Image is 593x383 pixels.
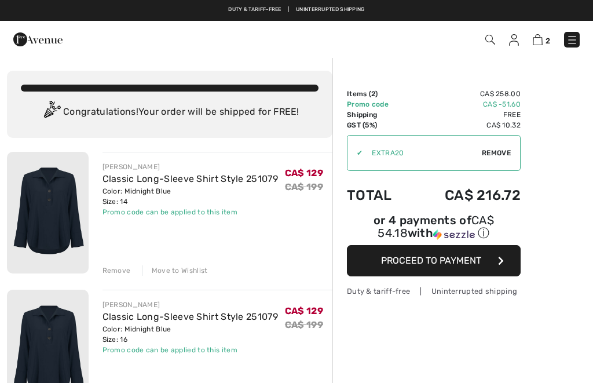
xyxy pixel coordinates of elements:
[485,35,495,45] img: Search
[533,34,543,45] img: Shopping Bag
[103,345,278,355] div: Promo code can be applied to this item
[103,265,131,276] div: Remove
[411,120,521,130] td: CA$ 10.32
[347,99,411,110] td: Promo code
[411,110,521,120] td: Free
[411,176,521,215] td: CA$ 216.72
[285,305,323,316] span: CA$ 129
[509,34,519,46] img: My Info
[7,152,89,273] img: Classic Long-Sleeve Shirt Style 251079
[482,148,511,158] span: Remove
[347,148,363,158] div: ✔
[411,89,521,99] td: CA$ 258.00
[285,167,323,178] span: CA$ 129
[103,186,278,207] div: Color: Midnight Blue Size: 14
[103,324,278,345] div: Color: Midnight Blue Size: 16
[103,311,278,322] a: Classic Long-Sleeve Shirt Style 251079
[566,34,578,46] img: Menu
[433,229,475,240] img: Sezzle
[347,215,521,245] div: or 4 payments ofCA$ 54.18withSezzle Click to learn more about Sezzle
[103,300,278,310] div: [PERSON_NAME]
[13,33,63,44] a: 1ère Avenue
[363,136,482,170] input: Promo code
[347,245,521,276] button: Proceed to Payment
[378,213,494,240] span: CA$ 54.18
[21,101,319,124] div: Congratulations! Your order will be shipped for FREE!
[347,176,411,215] td: Total
[40,101,63,124] img: Congratulation2.svg
[347,286,521,297] div: Duty & tariff-free | Uninterrupted shipping
[381,255,481,266] span: Proceed to Payment
[411,99,521,110] td: CA$ -51.60
[347,89,411,99] td: Items ( )
[142,265,208,276] div: Move to Wishlist
[371,90,375,98] span: 2
[285,319,323,330] s: CA$ 199
[347,215,521,241] div: or 4 payments of with
[533,32,550,46] a: 2
[285,181,323,192] s: CA$ 199
[347,120,411,130] td: GST (5%)
[103,173,278,184] a: Classic Long-Sleeve Shirt Style 251079
[13,28,63,51] img: 1ère Avenue
[347,110,411,120] td: Shipping
[546,37,550,45] span: 2
[103,207,278,217] div: Promo code can be applied to this item
[103,162,278,172] div: [PERSON_NAME]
